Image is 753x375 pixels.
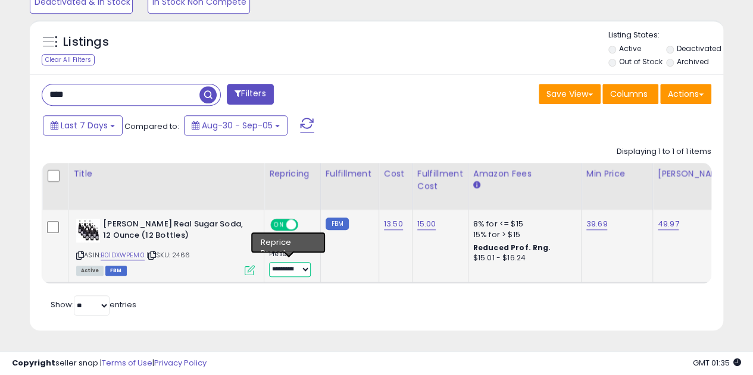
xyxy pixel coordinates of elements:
div: Amazon Fees [473,168,576,180]
button: Aug-30 - Sep-05 [184,115,288,135]
button: Filters [227,84,273,105]
button: Columns [602,84,658,104]
span: Aug-30 - Sep-05 [202,119,273,131]
button: Actions [660,84,711,104]
b: [PERSON_NAME] Real Sugar Soda, 12 Ounce (12 Bottles) [103,219,248,244]
span: ON [271,220,286,230]
a: 39.69 [586,218,608,230]
span: Show: entries [51,299,136,310]
span: Last 7 Days [61,119,108,131]
span: OFF [296,220,315,230]
div: Win BuyBox [269,237,311,248]
div: Title [73,168,259,180]
div: Fulfillment [326,168,374,180]
small: Amazon Fees. [473,180,480,191]
span: All listings currently available for purchase on Amazon [76,266,104,276]
span: Columns [610,88,648,100]
strong: Copyright [12,357,55,368]
span: Compared to: [124,121,179,132]
p: Listing States: [608,30,723,41]
a: 49.97 [658,218,679,230]
label: Out of Stock [618,56,662,67]
div: Cost [384,168,407,180]
div: Fulfillment Cost [417,168,463,193]
button: Save View [539,84,601,104]
b: Reduced Prof. Rng. [473,242,551,253]
small: FBM [326,218,349,230]
div: Repricing [269,168,315,180]
h5: Listings [63,34,109,51]
div: Min Price [586,168,648,180]
a: Terms of Use [102,357,152,368]
span: FBM [105,266,127,276]
label: Deactivated [677,43,721,53]
div: seller snap | | [12,358,207,369]
div: [PERSON_NAME] [658,168,729,180]
div: ASIN: [76,219,255,274]
span: | SKU: 2466 [146,250,190,260]
div: Displaying 1 to 1 of 1 items [617,146,711,157]
a: Privacy Policy [154,357,207,368]
div: 8% for <= $15 [473,219,572,229]
label: Archived [677,56,709,67]
label: Active [618,43,640,53]
div: Clear All Filters [42,54,95,65]
span: 2025-09-13 01:35 GMT [693,357,741,368]
a: B01DXWPEM0 [101,250,145,260]
a: 13.50 [384,218,403,230]
div: 15% for > $15 [473,229,572,240]
button: Last 7 Days [43,115,123,135]
img: 51lxD1RAI5L._SL40_.jpg [76,219,100,242]
a: 15.00 [417,218,436,230]
div: Preset: [269,250,311,277]
div: $15.01 - $16.24 [473,253,572,263]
